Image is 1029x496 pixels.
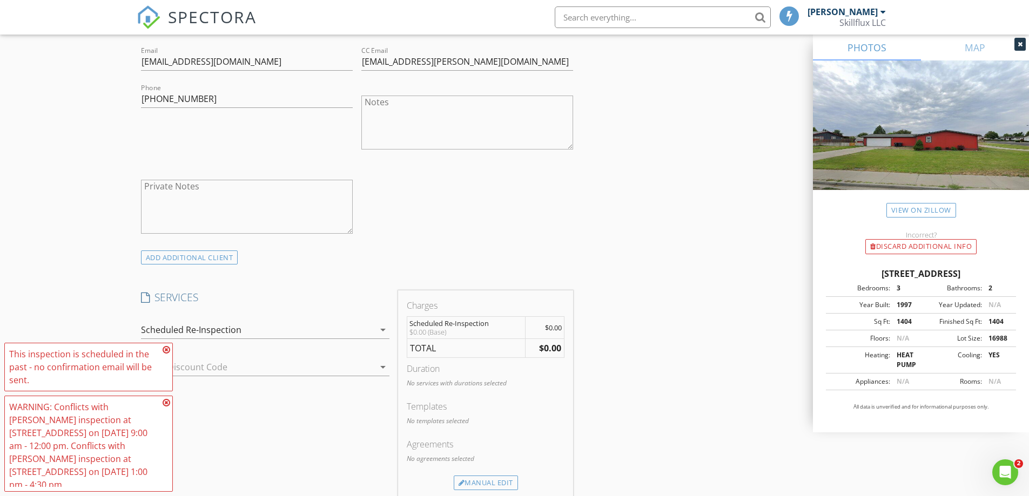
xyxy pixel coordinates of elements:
div: Manual Edit [454,475,518,491]
div: 1404 [982,317,1013,327]
p: All data is unverified and for informational purposes only. [826,403,1016,411]
div: YES [982,350,1013,370]
div: Finished Sq Ft: [921,317,982,327]
div: Duration [407,362,564,375]
i: arrow_drop_down [376,361,389,373]
i: arrow_drop_down [376,323,389,336]
span: N/A [988,377,1001,386]
div: 1404 [890,317,921,327]
h4: SERVICES [141,290,389,304]
a: MAP [921,35,1029,60]
div: [STREET_ADDRESS] [826,267,1016,280]
div: HEAT PUMP [890,350,921,370]
p: No agreements selected [407,454,564,464]
span: 2 [1014,459,1023,468]
div: Bathrooms: [921,283,982,293]
a: View on Zillow [886,203,956,218]
td: TOTAL [407,338,525,357]
span: N/A [897,377,909,386]
div: 2 [982,283,1013,293]
div: $0.00 (Base) [409,328,523,336]
div: Lot Size: [921,334,982,343]
div: 1997 [890,300,921,310]
div: WARNING: Conflicts with [PERSON_NAME] inspection at [STREET_ADDRESS] on [DATE] 9:00 am - 12:00 pm... [9,400,159,491]
img: streetview [813,60,1029,216]
div: Skillflux LLC [839,17,886,28]
div: 3 [890,283,921,293]
iframe: Intercom live chat [992,459,1018,485]
img: The Best Home Inspection Software - Spectora [137,5,160,29]
span: N/A [988,300,1001,309]
div: Discard Additional info [865,239,977,254]
div: Year Built: [829,300,890,310]
div: Cooling: [921,350,982,370]
div: Scheduled Re-Inspection [141,325,241,335]
div: ADD ADDITIONAL client [141,250,238,265]
div: Heating: [829,350,890,370]
div: Templates [407,400,564,413]
div: Year Updated: [921,300,982,310]
div: Bedrooms: [829,283,890,293]
p: No services with durations selected [407,378,564,388]
div: Charges [407,299,564,312]
div: Floors: [829,334,890,343]
div: 16988 [982,334,1013,343]
div: Agreements [407,438,564,451]
a: SPECTORA [137,15,257,37]
input: Search everything... [555,6,771,28]
span: $0.00 [545,323,562,332]
div: Scheduled Re-Inspection [409,319,523,328]
div: Rooms: [921,377,982,386]
a: PHOTOS [813,35,921,60]
strong: $0.00 [539,342,561,354]
p: No templates selected [407,416,564,426]
div: Appliances: [829,377,890,386]
span: N/A [897,334,909,343]
div: [PERSON_NAME] [808,6,878,17]
div: Incorrect? [813,230,1029,239]
div: Sq Ft: [829,317,890,327]
div: This inspection is scheduled in the past - no confirmation email will be sent. [9,348,159,386]
span: SPECTORA [168,5,257,28]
